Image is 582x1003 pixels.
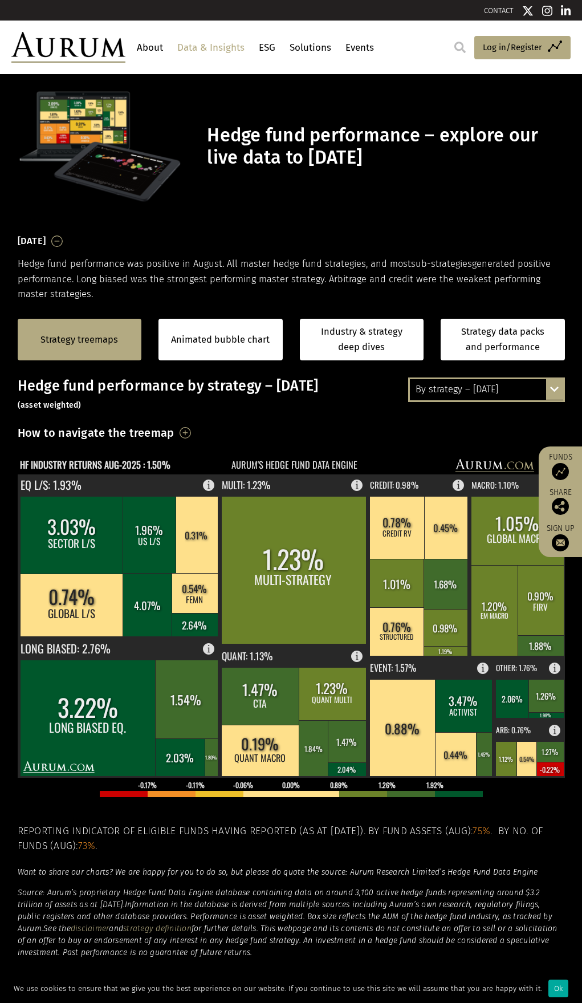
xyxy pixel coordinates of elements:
p: Hedge fund performance was positive in August. All master hedge fund strategies, and most generat... [18,257,565,302]
div: By strategy – [DATE] [410,379,563,400]
div: Share [544,489,576,515]
a: CONTACT [484,6,514,15]
img: search.svg [454,42,466,53]
em: and [109,924,123,933]
a: Sign up [544,523,576,551]
img: Share this post [552,498,569,515]
a: Industry & strategy deep dives [300,319,424,360]
img: Aurum [11,32,125,63]
img: Sign up to our newsletter [552,534,569,551]
h5: Reporting indicator of eligible funds having reported (as at [DATE]). By fund assets (Aug): . By ... [18,824,565,854]
span: sub-strategies [411,258,472,269]
h3: How to navigate the treemap [18,423,174,442]
h3: [DATE] [18,233,46,250]
img: Instagram icon [542,5,552,17]
h3: Hedge fund performance by strategy – [DATE] [18,377,565,412]
img: Twitter icon [522,5,534,17]
img: Access Funds [552,463,569,480]
small: (asset weighted) [18,400,82,410]
img: Linkedin icon [561,5,571,17]
a: Animated bubble chart [171,332,270,347]
span: 73% [78,840,96,852]
a: Funds [544,452,576,480]
span: Log in/Register [483,40,542,54]
a: Strategy data packs and performance [441,319,565,360]
em: See the [43,924,71,933]
h1: Hedge fund performance – explore our live data to [DATE] [207,124,561,169]
a: Log in/Register [474,36,571,60]
a: Data & Insights [174,37,247,58]
em: Want to share our charts? We are happy for you to do so, but please do quote the source: Aurum Re... [18,867,538,877]
a: ESG [256,37,278,58]
a: disclaimer [71,924,109,933]
a: About [134,37,166,58]
a: Strategy treemaps [40,332,118,347]
em: Source: Aurum’s proprietary Hedge Fund Data Engine database containing data on around 3,100 activ... [18,888,540,909]
span: 75% [473,825,490,837]
a: strategy definition [123,924,192,933]
div: Ok [548,980,568,997]
a: Events [343,37,377,58]
a: Solutions [287,37,334,58]
em: for further details. This webpage and its contents do not constitute an offer to sell or a solici... [18,924,557,957]
em: Information in the database is derived from multiple sources including Aurum’s own research, regu... [18,900,552,933]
